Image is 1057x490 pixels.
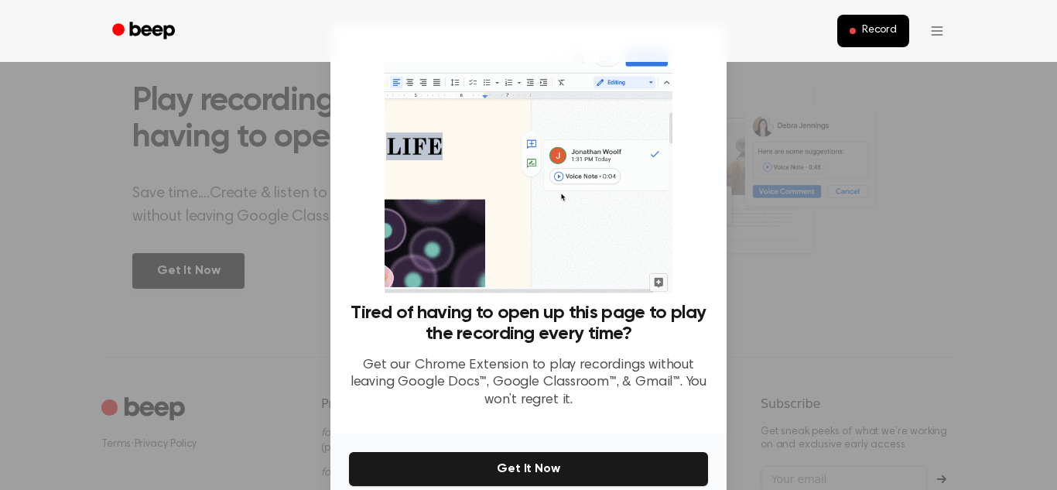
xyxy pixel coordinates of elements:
[385,43,672,293] img: Beep extension in action
[349,303,708,344] h3: Tired of having to open up this page to play the recording every time?
[837,15,909,47] button: Record
[862,24,897,38] span: Record
[918,12,956,50] button: Open menu
[349,357,708,409] p: Get our Chrome Extension to play recordings without leaving Google Docs™, Google Classroom™, & Gm...
[101,16,189,46] a: Beep
[349,452,708,486] button: Get It Now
